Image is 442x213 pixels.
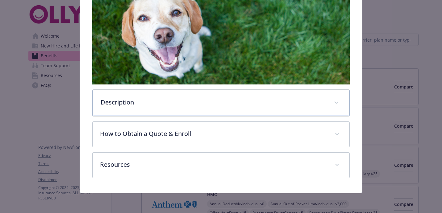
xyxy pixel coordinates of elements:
p: Resources [100,160,327,169]
p: How to Obtain a Quote & Enroll [100,129,327,138]
div: Resources [93,153,349,178]
p: Description [101,98,327,107]
div: How to Obtain a Quote & Enroll [93,122,349,147]
div: Description [93,90,349,116]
